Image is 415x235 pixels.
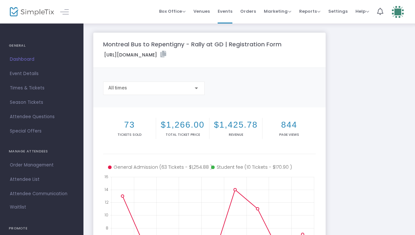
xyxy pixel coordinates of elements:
[10,98,74,107] span: Season Tickets
[211,132,261,137] p: Revenue
[240,3,256,20] span: Orders
[108,85,127,90] span: All times
[104,51,166,58] label: [URL][DOMAIN_NAME]
[157,132,207,137] p: Total Ticket Price
[264,132,314,137] p: Page Views
[104,187,108,192] text: 14
[211,120,261,130] h2: $1,425.78
[10,175,74,184] span: Attendee List
[10,190,74,198] span: Attendee Communication
[10,113,74,121] span: Attendee Questions
[10,161,74,169] span: Order Management
[9,145,75,158] h4: MANAGE ATTENDEES
[264,8,291,14] span: Marketing
[10,127,74,135] span: Special Offers
[104,132,154,137] p: Tickets sold
[10,84,74,92] span: Times & Tickets
[355,8,369,14] span: Help
[159,8,186,14] span: Box Office
[193,3,210,20] span: Venues
[157,120,207,130] h2: $1,266.00
[103,40,281,49] m-panel-title: Montreal Bus to Repentigny - Rally at GD | Registration Form
[218,3,232,20] span: Events
[299,8,320,14] span: Reports
[106,225,108,230] text: 8
[264,120,314,130] h2: 844
[10,55,74,64] span: Dashboard
[10,70,74,78] span: Event Details
[104,174,108,180] text: 16
[10,204,26,211] span: Waitlist
[105,199,109,205] text: 12
[9,39,75,52] h4: GENERAL
[104,120,154,130] h2: 73
[328,3,348,20] span: Settings
[104,212,108,218] text: 10
[9,222,75,235] h4: PROMOTE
